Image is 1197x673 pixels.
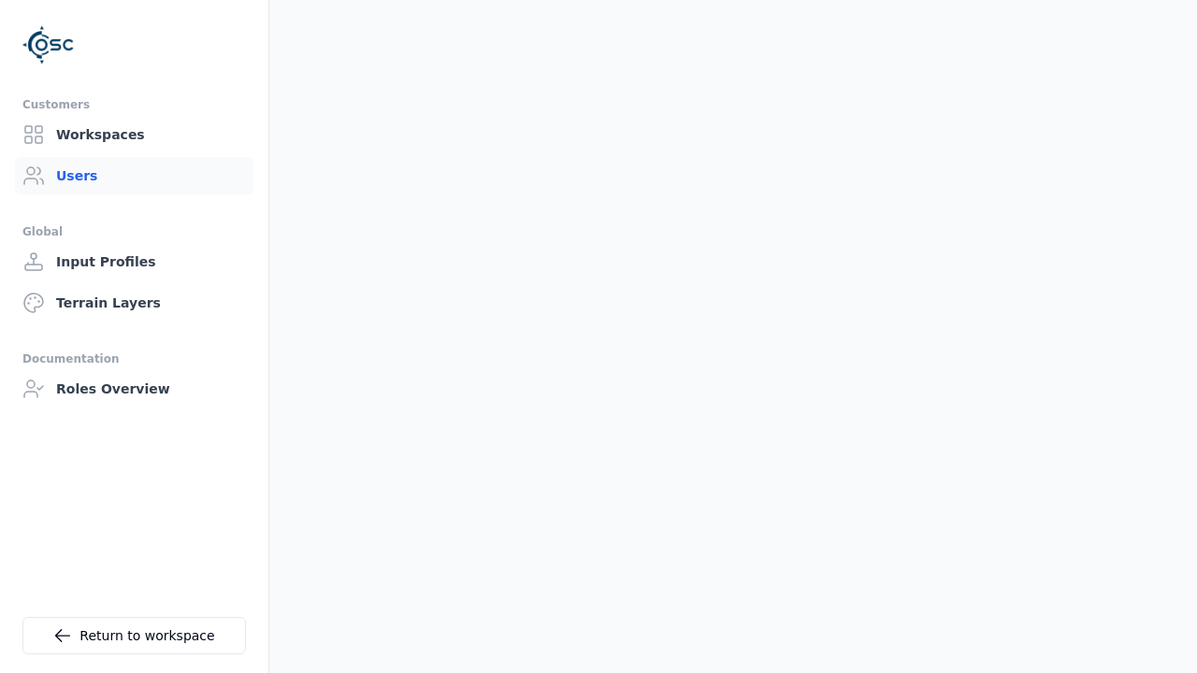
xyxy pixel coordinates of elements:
[22,93,246,116] div: Customers
[15,157,253,194] a: Users
[22,348,246,370] div: Documentation
[22,19,75,71] img: Logo
[15,116,253,153] a: Workspaces
[22,221,246,243] div: Global
[15,243,253,280] a: Input Profiles
[22,617,246,654] a: Return to workspace
[15,370,253,408] a: Roles Overview
[15,284,253,322] a: Terrain Layers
